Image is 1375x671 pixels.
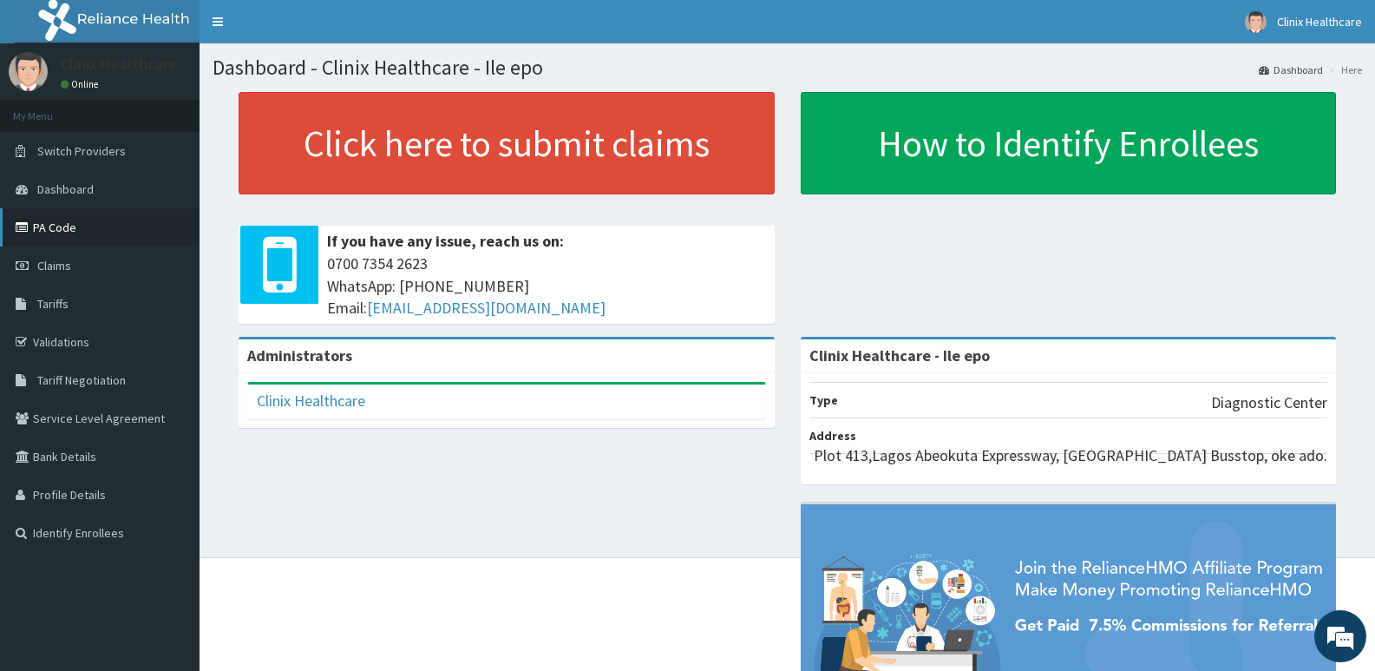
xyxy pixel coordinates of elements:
p: Diagnostic Center [1211,391,1327,414]
b: Administrators [247,345,352,365]
span: Tariff Negotiation [37,372,126,388]
a: Online [61,78,102,90]
h1: Dashboard - Clinix Healthcare - Ile epo [213,56,1362,79]
a: [EMAIL_ADDRESS][DOMAIN_NAME] [367,298,606,318]
b: If you have any issue, reach us on: [327,231,564,251]
a: Clinix Healthcare [257,391,365,411]
p: Plot 413,Lagos Abeokuta Expressway, [GEOGRAPHIC_DATA] Busstop, oke ado. [814,444,1327,467]
span: Clinix Healthcare [1277,14,1362,30]
img: User Image [1245,11,1267,33]
b: Type [809,392,838,408]
li: Here [1325,62,1362,77]
a: Click here to submit claims [239,92,775,194]
span: Dashboard [37,181,94,197]
strong: Clinix Healthcare - Ile epo [809,345,990,365]
a: How to Identify Enrollees [801,92,1337,194]
span: Claims [37,258,71,273]
span: Tariffs [37,296,69,312]
span: Switch Providers [37,143,126,159]
b: Address [809,428,856,444]
a: Dashboard [1259,62,1323,77]
p: Clinix Healthcare [61,56,177,72]
img: User Image [9,52,48,91]
span: 0700 7354 2623 WhatsApp: [PHONE_NUMBER] Email: [327,253,766,319]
